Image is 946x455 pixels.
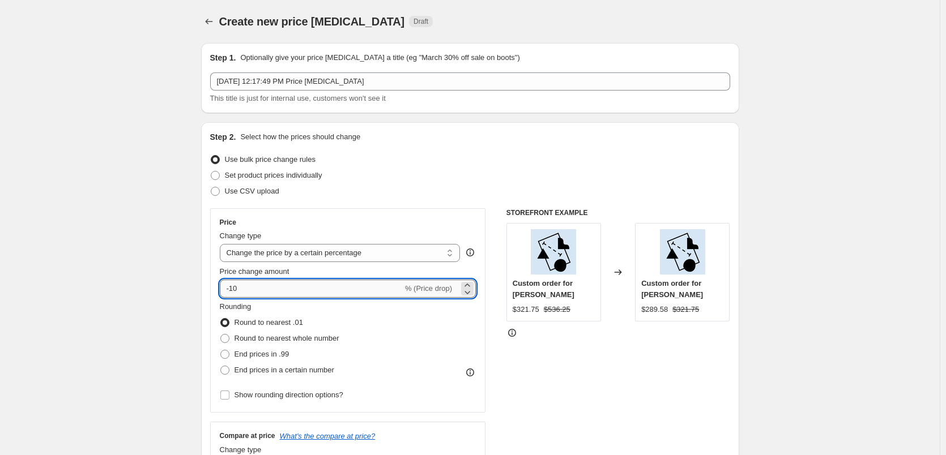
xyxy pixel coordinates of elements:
[220,302,252,311] span: Rounding
[210,131,236,143] h2: Step 2.
[235,334,339,342] span: Round to nearest whole number
[225,171,322,179] span: Set product prices individually
[641,279,703,299] span: Custom order for [PERSON_NAME]
[672,304,699,315] strike: $321.75
[513,304,539,315] div: $321.75
[225,155,316,164] span: Use bulk price change rules
[405,284,452,293] span: % (Price drop)
[220,445,262,454] span: Change type
[201,14,217,29] button: Price change jobs
[414,17,428,26] span: Draft
[240,52,519,63] p: Optionally give your price [MEDICAL_DATA] a title (eg "March 30% off sale on boots")
[220,280,403,298] input: -15
[220,218,236,227] h3: Price
[235,350,289,358] span: End prices in .99
[210,94,386,102] span: This title is just for internal use, customers won't see it
[235,390,343,399] span: Show rounding direction options?
[210,72,730,91] input: 30% off holiday sale
[210,52,236,63] h2: Step 1.
[219,15,405,28] span: Create new price [MEDICAL_DATA]
[235,366,334,374] span: End prices in a certain number
[240,131,360,143] p: Select how the prices should change
[641,304,668,315] div: $289.58
[220,231,262,240] span: Change type
[225,187,279,195] span: Use CSV upload
[280,432,376,440] button: What's the compare at price?
[531,229,576,274] img: il_fullxfull.5788047547_mgao_80x.jpg
[220,431,275,440] h3: Compare at price
[544,304,570,315] strike: $536.25
[513,279,574,299] span: Custom order for [PERSON_NAME]
[660,229,705,274] img: il_fullxfull.5788047547_mgao_80x.jpg
[465,247,476,258] div: help
[506,208,730,217] h6: STOREFRONT EXAMPLE
[235,318,303,327] span: Round to nearest .01
[220,267,289,276] span: Price change amount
